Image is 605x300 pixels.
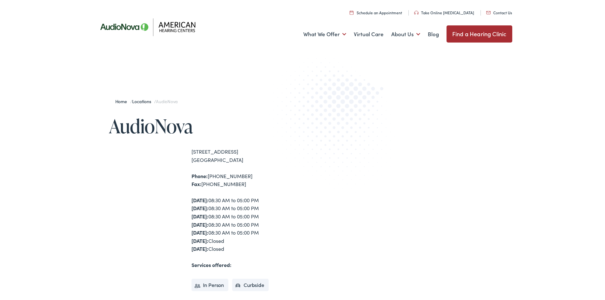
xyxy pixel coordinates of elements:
[192,213,208,220] strong: [DATE]:
[414,10,474,15] a: Take Online [MEDICAL_DATA]
[192,148,303,164] div: [STREET_ADDRESS] [GEOGRAPHIC_DATA]
[192,172,303,188] div: [PHONE_NUMBER] [PHONE_NUMBER]
[447,25,512,43] a: Find a Hearing Clinic
[486,11,491,14] img: utility icon
[115,98,130,104] a: Home
[350,10,402,15] a: Schedule an Appointment
[192,204,208,211] strong: [DATE]:
[303,23,346,46] a: What We Offer
[192,237,208,244] strong: [DATE]:
[132,98,154,104] a: Locations
[156,98,178,104] span: AudioNova
[192,197,208,203] strong: [DATE]:
[428,23,439,46] a: Blog
[391,23,420,46] a: About Us
[486,10,512,15] a: Contact Us
[109,116,303,137] h1: AudioNova
[354,23,384,46] a: Virtual Care
[192,196,303,253] div: 08:30 AM to 05:00 PM 08:30 AM to 05:00 PM 08:30 AM to 05:00 PM 08:30 AM to 05:00 PM 08:30 AM to 0...
[192,245,208,252] strong: [DATE]:
[414,11,419,15] img: utility icon
[115,98,178,104] span: / /
[192,261,232,268] strong: Services offered:
[192,279,229,291] li: In Person
[192,180,201,187] strong: Fax:
[232,279,269,291] li: Curbside
[192,221,208,228] strong: [DATE]:
[192,229,208,236] strong: [DATE]:
[192,172,208,179] strong: Phone:
[350,10,353,15] img: utility icon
